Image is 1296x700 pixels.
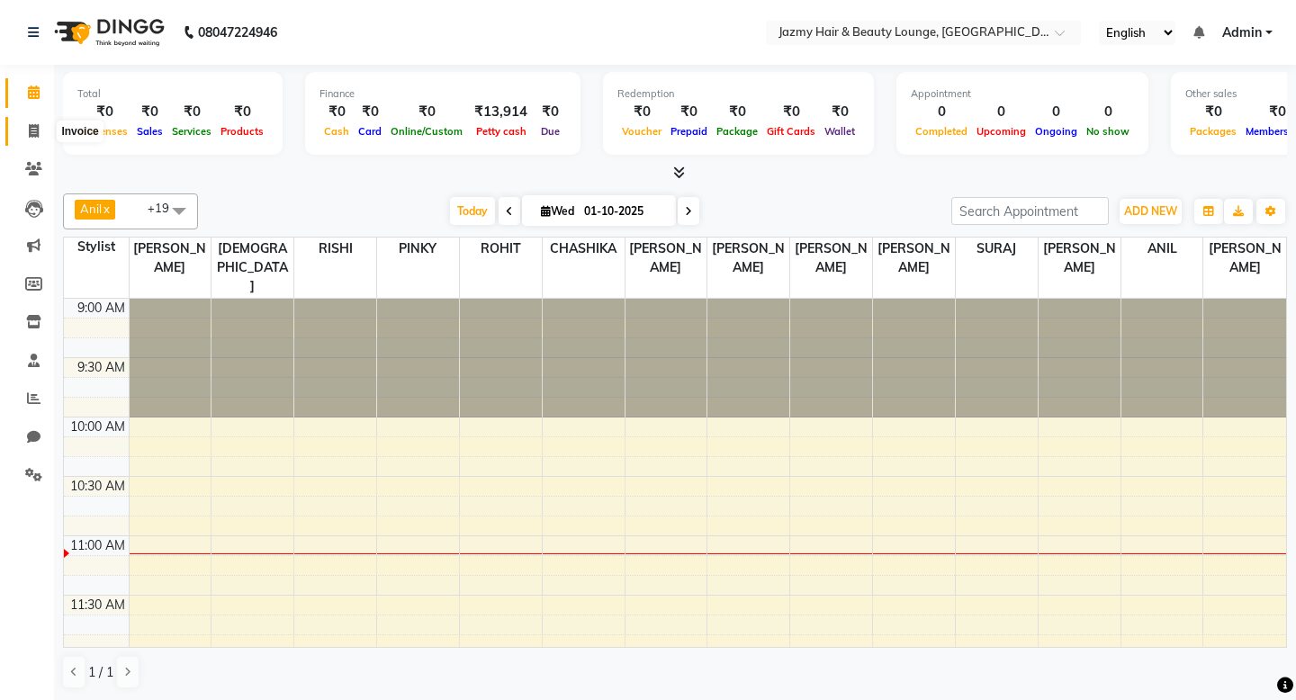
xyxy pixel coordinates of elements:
span: RISHI [294,238,376,260]
div: ₹0 [535,102,566,122]
div: ₹0 [319,102,354,122]
div: 11:00 AM [67,536,129,555]
span: Package [712,125,762,138]
div: Redemption [617,86,859,102]
span: Products [216,125,268,138]
div: Stylist [64,238,129,256]
div: ₹0 [354,102,386,122]
div: ₹0 [386,102,467,122]
span: [DEMOGRAPHIC_DATA] [211,238,293,298]
input: Search Appointment [951,197,1109,225]
div: 0 [911,102,972,122]
div: ₹0 [1185,102,1241,122]
span: SURAJ [956,238,1038,260]
span: No show [1082,125,1134,138]
span: Anil [80,202,102,216]
span: Services [167,125,216,138]
span: Ongoing [1030,125,1082,138]
div: 11:30 AM [67,596,129,615]
div: ₹0 [216,102,268,122]
div: 0 [972,102,1030,122]
span: Due [536,125,564,138]
span: Cash [319,125,354,138]
div: 10:30 AM [67,477,129,496]
span: ADD NEW [1124,204,1177,218]
span: Sales [132,125,167,138]
div: 0 [1082,102,1134,122]
button: ADD NEW [1120,199,1182,224]
span: +19 [148,201,183,215]
span: [PERSON_NAME] [130,238,211,279]
div: Total [77,86,268,102]
span: 1 / 1 [88,663,113,682]
input: 2025-10-01 [579,198,669,225]
span: Admin [1222,23,1262,42]
div: ₹0 [77,102,132,122]
div: ₹0 [820,102,859,122]
span: Completed [911,125,972,138]
a: x [102,202,110,216]
span: [PERSON_NAME] [707,238,789,279]
span: Wed [536,204,579,218]
div: 9:00 AM [74,299,129,318]
span: [PERSON_NAME] [625,238,707,279]
div: 10:00 AM [67,417,129,436]
img: logo [46,7,169,58]
div: ₹0 [762,102,820,122]
span: Gift Cards [762,125,820,138]
span: [PERSON_NAME] [873,238,955,279]
span: ANIL [1121,238,1203,260]
span: PINKY [377,238,459,260]
span: Upcoming [972,125,1030,138]
span: CHASHIKA [543,238,625,260]
span: [PERSON_NAME] [1203,238,1286,279]
span: [PERSON_NAME] [1039,238,1120,279]
span: [PERSON_NAME] [790,238,872,279]
div: ₹0 [712,102,762,122]
div: Appointment [911,86,1134,102]
span: Packages [1185,125,1241,138]
span: Petty cash [472,125,531,138]
span: Online/Custom [386,125,467,138]
div: ₹0 [666,102,712,122]
span: Voucher [617,125,666,138]
div: 9:30 AM [74,358,129,377]
span: Card [354,125,386,138]
b: 08047224946 [198,7,277,58]
span: Today [450,197,495,225]
div: Finance [319,86,566,102]
div: ₹0 [617,102,666,122]
div: 0 [1030,102,1082,122]
div: ₹13,914 [467,102,535,122]
div: Invoice [57,121,103,142]
span: Prepaid [666,125,712,138]
span: Wallet [820,125,859,138]
span: ROHIT [460,238,542,260]
div: ₹0 [167,102,216,122]
div: ₹0 [132,102,167,122]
